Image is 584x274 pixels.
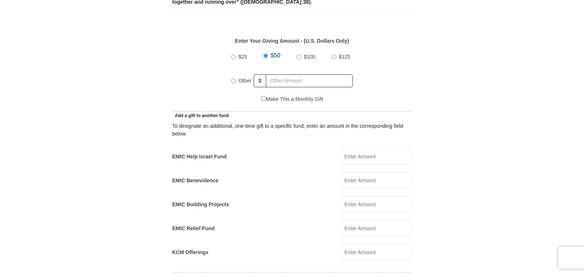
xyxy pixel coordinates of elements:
label: EMIC Help Israel Fund [172,153,227,161]
label: Make This a Monthly Gift [261,95,323,103]
span: $ [254,74,266,87]
span: $100 [304,54,315,60]
input: Enter Amount [341,244,412,260]
span: $125 [339,54,350,60]
span: Add a gift to another fund [172,113,229,118]
input: Enter Amount [341,196,412,212]
input: Enter Amount [341,148,412,165]
input: Make This a Monthly Gift [261,96,266,101]
span: $25 [239,54,247,60]
label: KCM Offerings [172,249,208,256]
strong: Enter Your Giving Amount - (U.S. Dollars Only) [235,38,349,44]
label: EMIC Benevolence [172,177,218,185]
input: Other Amount [266,74,353,87]
div: To designate an additional, one-time gift to a specific fund, enter an amount in the correspondin... [172,122,412,138]
label: EMIC Building Projects [172,201,229,208]
input: Enter Amount [341,220,412,236]
input: Enter Amount [341,172,412,189]
span: $50 [271,52,281,59]
span: Other [239,78,251,84]
label: EMIC Relief Fund [172,225,215,232]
